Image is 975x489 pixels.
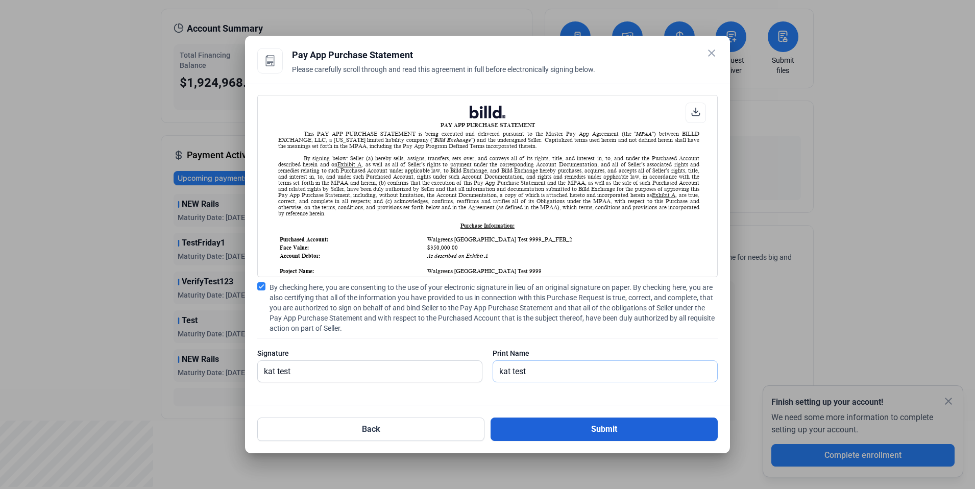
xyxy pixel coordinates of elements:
td: Project Address: [279,276,426,283]
mat-icon: close [705,47,718,59]
button: Back [257,418,484,441]
div: Print Name [493,348,718,358]
div: Please carefully scroll through and read this agreement in full before electronically signing below. [292,64,718,87]
td: Walgreens [GEOGRAPHIC_DATA] Test 9999 [427,267,698,275]
td: Purchased Account: [279,236,426,243]
div: By signing below: Seller (a) hereby sells, assigns, transfers, sets over, and conveys all of its ... [278,155,699,216]
u: Exhibit A [337,161,361,167]
td: Walgreens [GEOGRAPHIC_DATA] Test 9999_PA_FEB_2 [427,236,698,243]
u: Purchase Information: [460,223,515,229]
b: PAY APP PURCHASE STATEMENT [441,122,535,128]
input: Print Name [493,361,717,382]
button: Submit [491,418,718,441]
i: As described on Exhibit A [427,253,488,259]
i: As described on Exhibit A [427,276,488,282]
div: This PAY APP PURCHASE STATEMENT is being executed and delivered pursuant to the Master Pay App Ag... [278,131,699,149]
i: Billd Exchange [434,137,471,143]
u: Exhibit A [652,192,675,198]
td: Project Name: [279,267,426,275]
span: By checking here, you are consenting to the use of your electronic signature in lieu of an origin... [270,282,718,333]
div: Pay App Purchase Statement [292,48,718,62]
td: Account Debtor: [279,252,426,259]
td: $350,000.00 [427,244,698,251]
i: MPAA [636,131,652,137]
td: Face Value: [279,244,426,251]
div: Signature [257,348,482,358]
input: Signature [258,361,471,382]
